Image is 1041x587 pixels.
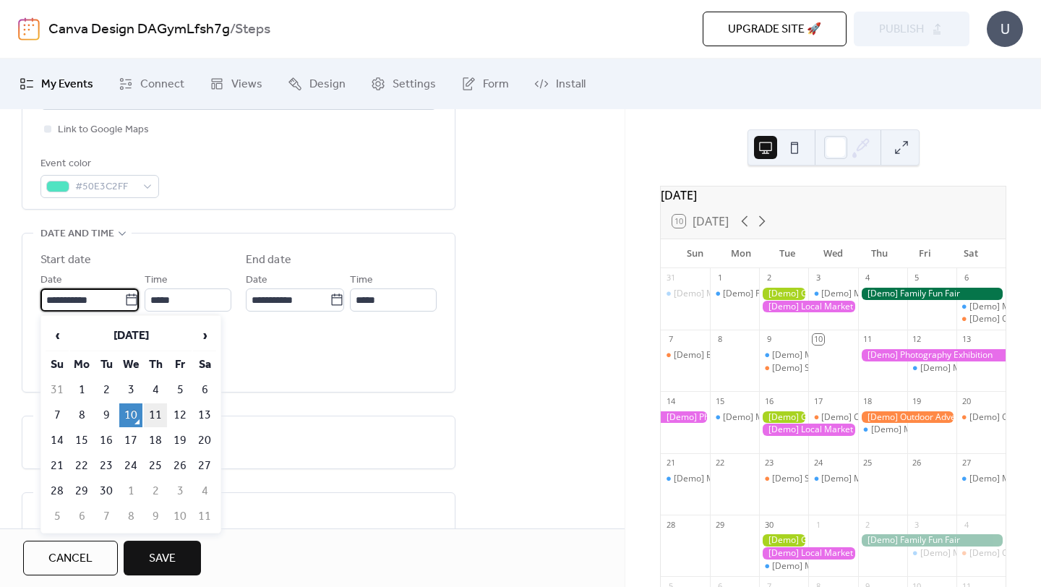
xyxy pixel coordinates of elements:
span: Views [231,76,262,93]
div: 25 [862,458,873,468]
td: 2 [144,479,167,503]
td: 6 [193,378,216,402]
div: End date [246,252,291,269]
th: Su [46,353,69,377]
div: 1 [714,273,725,283]
td: 3 [119,378,142,402]
td: 18 [144,429,167,453]
div: [Demo] Morning Yoga Bliss [772,349,882,361]
div: 4 [862,273,873,283]
div: [Demo] Photography Exhibition [858,349,1006,361]
div: 15 [714,395,725,406]
td: 3 [168,479,192,503]
div: [Demo] Seniors' Social Tea [772,473,881,485]
div: [Demo] Morning Yoga Bliss [821,473,931,485]
div: Sat [948,239,994,268]
div: [Demo] Morning Yoga Bliss [759,560,808,573]
div: [Demo] Morning Yoga Bliss [710,411,759,424]
span: Link to Google Maps [58,121,149,139]
div: Wed [810,239,857,268]
td: 1 [70,378,93,402]
td: 17 [119,429,142,453]
td: 19 [168,429,192,453]
span: Date [246,272,267,289]
div: 3 [813,273,823,283]
div: [Demo] Open Mic Night [956,411,1006,424]
td: 20 [193,429,216,453]
div: [DATE] [661,187,1006,204]
div: 26 [912,458,922,468]
td: 30 [95,479,118,503]
div: 6 [961,273,972,283]
div: [Demo] Morning Yoga Bliss [808,288,857,300]
div: Sun [672,239,719,268]
td: 7 [95,505,118,528]
td: 4 [144,378,167,402]
span: Save [149,550,176,567]
div: [Demo] Morning Yoga Bliss [821,288,931,300]
div: [Demo] Morning Yoga Bliss [674,288,784,300]
div: [Demo] Morning Yoga Bliss [907,362,956,374]
div: 29 [714,519,725,530]
div: 3 [912,519,922,530]
button: Save [124,541,201,575]
td: 2 [95,378,118,402]
div: [Demo] Morning Yoga Bliss [661,473,710,485]
span: Time [350,272,373,289]
img: logo [18,17,40,40]
div: 27 [961,458,972,468]
div: [Demo] Photography Exhibition [661,411,710,424]
div: 2 [862,519,873,530]
td: 21 [46,454,69,478]
div: [Demo] Morning Yoga Bliss [920,547,1030,560]
div: [Demo] Family Fun Fair [858,534,1006,547]
b: Steps [235,16,270,43]
div: [Demo] Morning Yoga Bliss [956,301,1006,313]
div: [Demo] Morning Yoga Bliss [723,411,833,424]
a: Cancel [23,541,118,575]
td: 26 [168,454,192,478]
span: Date [40,272,62,289]
td: 6 [70,505,93,528]
th: [DATE] [70,320,192,351]
td: 11 [144,403,167,427]
td: 9 [95,403,118,427]
div: Fri [902,239,948,268]
td: 7 [46,403,69,427]
td: 31 [46,378,69,402]
a: Install [523,64,596,103]
a: Canva Design DAGymLfsh7g [48,16,230,43]
td: 8 [119,505,142,528]
div: 4 [961,519,972,530]
th: Sa [193,353,216,377]
span: ‹ [46,321,68,350]
div: [Demo] Family Fun Fair [858,288,1006,300]
button: Upgrade site 🚀 [703,12,847,46]
div: [Demo] Fitness Bootcamp [723,288,827,300]
div: [Demo] Book Club Gathering [674,349,789,361]
div: U [987,11,1023,47]
div: Tue [764,239,810,268]
th: We [119,353,142,377]
td: 9 [144,505,167,528]
span: Settings [393,76,436,93]
span: #50E3C2FF [75,179,136,196]
div: 22 [714,458,725,468]
span: Connect [140,76,184,93]
a: Connect [108,64,195,103]
div: 20 [961,395,972,406]
div: 13 [961,334,972,345]
a: My Events [9,64,104,103]
td: 27 [193,454,216,478]
div: [Demo] Fitness Bootcamp [710,288,759,300]
div: [Demo] Local Market [759,301,857,313]
a: Design [277,64,356,103]
th: Th [144,353,167,377]
div: 24 [813,458,823,468]
div: 8 [714,334,725,345]
div: Thu [856,239,902,268]
div: 28 [665,519,676,530]
th: Fr [168,353,192,377]
div: [Demo] Morning Yoga Bliss [920,362,1030,374]
div: [Demo] Local Market [759,424,857,436]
